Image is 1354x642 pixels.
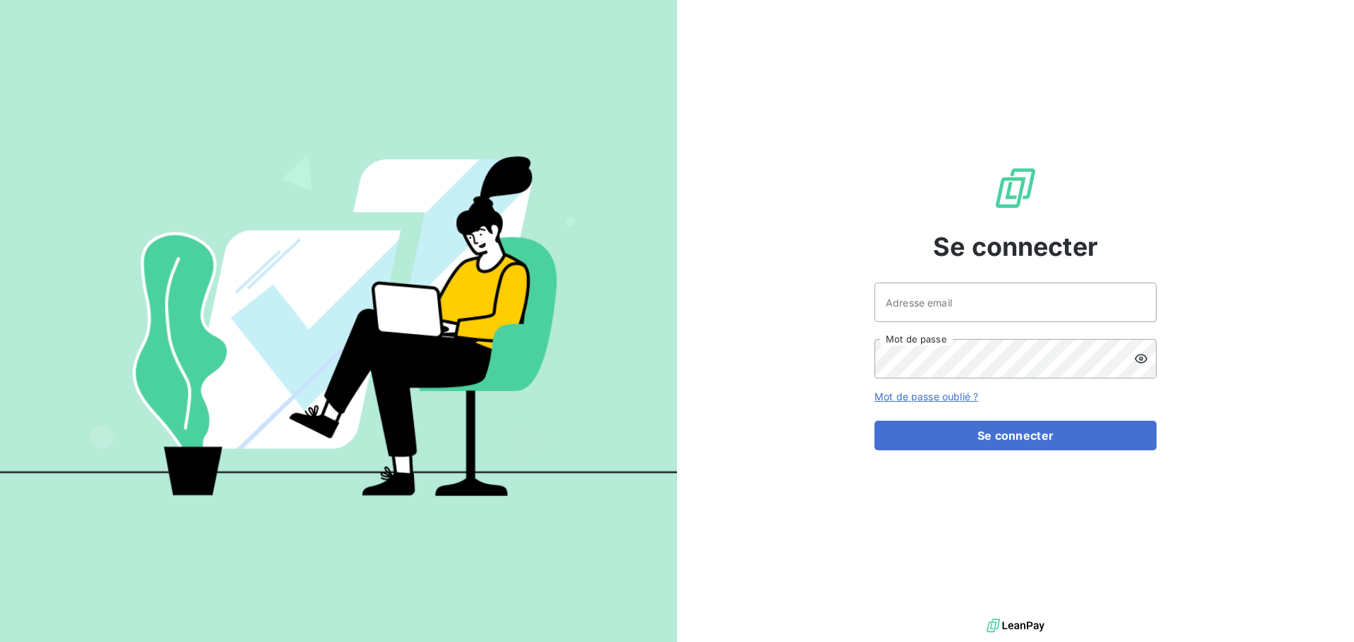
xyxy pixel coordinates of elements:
span: Se connecter [933,228,1098,266]
button: Se connecter [874,421,1157,450]
img: Logo LeanPay [993,166,1038,211]
a: Mot de passe oublié ? [874,390,978,402]
img: logo [987,615,1044,636]
input: placeholder [874,283,1157,322]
